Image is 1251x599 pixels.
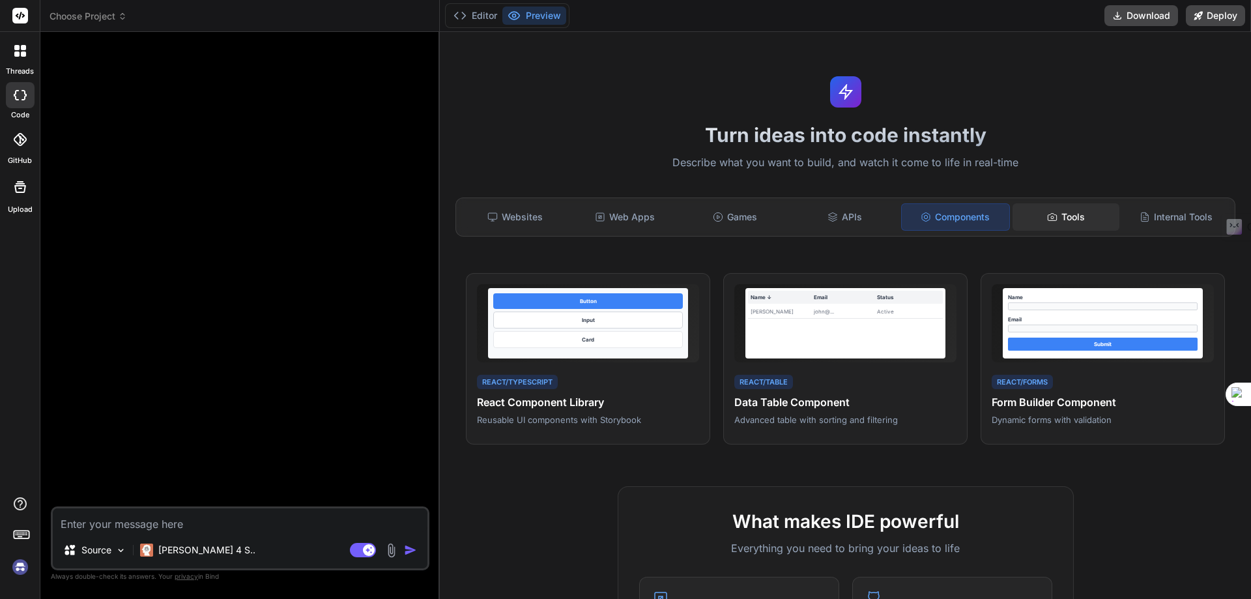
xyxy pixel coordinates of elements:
div: Tools [1013,203,1120,231]
div: Web Apps [571,203,679,231]
img: signin [9,556,31,578]
div: Websites [461,203,569,231]
div: Card [493,331,683,348]
button: Preview [502,7,566,25]
h1: Turn ideas into code instantly [448,123,1243,147]
img: icon [404,544,417,557]
img: Claude 4 Sonnet [140,544,153,557]
span: Choose Project [50,10,127,23]
p: [PERSON_NAME] 4 S.. [158,544,255,557]
p: Always double-check its answers. Your in Bind [51,570,429,583]
label: code [11,110,29,121]
div: Input [493,312,683,329]
div: Email [814,293,877,301]
p: Advanced table with sorting and filtering [734,414,956,426]
div: Active [877,308,940,315]
label: Upload [8,204,33,215]
div: Games [682,203,789,231]
label: GitHub [8,155,32,166]
div: Submit [1008,338,1198,351]
h2: What makes IDE powerful [639,508,1052,535]
button: Deploy [1186,5,1245,26]
p: Source [81,544,111,557]
div: React/Table [734,375,793,390]
div: Name [1008,293,1198,301]
img: Pick Models [115,545,126,556]
p: Dynamic forms with validation [992,414,1214,426]
p: Reusable UI components with Storybook [477,414,699,426]
div: Name ↓ [751,293,814,301]
div: Email [1008,315,1198,323]
div: Button [493,293,683,309]
h4: React Component Library [477,394,699,410]
span: privacy [175,572,198,580]
div: Status [877,293,940,301]
h4: Form Builder Component [992,394,1214,410]
div: john@... [814,308,877,315]
div: APIs [791,203,899,231]
div: React/TypeScript [477,375,558,390]
img: attachment [384,543,399,558]
h4: Data Table Component [734,394,956,410]
div: Components [901,203,1010,231]
div: Internal Tools [1122,203,1229,231]
div: React/Forms [992,375,1053,390]
div: [PERSON_NAME] [751,308,814,315]
button: Editor [448,7,502,25]
p: Everything you need to bring your ideas to life [639,540,1052,556]
label: threads [6,66,34,77]
button: Download [1104,5,1178,26]
p: Describe what you want to build, and watch it come to life in real-time [448,154,1243,171]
